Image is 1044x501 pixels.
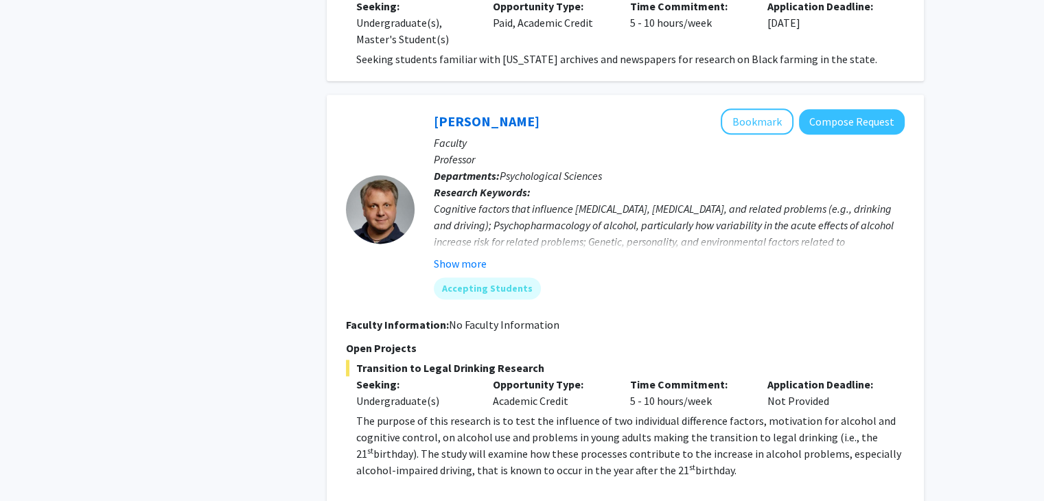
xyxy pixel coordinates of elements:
p: Faculty [434,135,905,151]
span: birthday). The study will examine how these processes contribute to the increase in alcohol probl... [356,447,901,477]
div: 5 - 10 hours/week [620,376,757,409]
sup: st [367,445,373,456]
span: Transition to Legal Drinking Research [346,360,905,376]
div: Undergraduate(s) [356,393,473,409]
button: Add Denis McCarthy to Bookmarks [721,108,793,135]
b: Departments: [434,169,500,183]
p: Seeking: [356,376,473,393]
span: Seeking students familiar with [US_STATE] archives and newspapers for research on Black farming i... [356,52,877,66]
p: Time Commitment: [630,376,747,393]
sup: st [689,462,695,472]
span: birthday. [695,463,736,477]
p: Opportunity Type: [493,376,610,393]
button: Compose Request to Denis McCarthy [799,109,905,135]
p: Open Projects [346,340,905,356]
iframe: Chat [10,439,58,491]
div: Undergraduate(s), Master's Student(s) [356,14,473,47]
span: No Faculty Information [449,318,559,331]
div: Cognitive factors that influence [MEDICAL_DATA], [MEDICAL_DATA], and related problems (e.g., drin... [434,200,905,266]
div: Not Provided [757,376,894,409]
b: Faculty Information: [346,318,449,331]
span: Psychological Sciences [500,169,602,183]
p: Professor [434,151,905,167]
mat-chip: Accepting Students [434,277,541,299]
div: Academic Credit [483,376,620,409]
button: Show more [434,255,487,272]
span: The purpose of this research is to test the influence of two individual difference factors, motiv... [356,414,896,461]
p: Application Deadline: [767,376,884,393]
a: [PERSON_NAME] [434,113,540,130]
b: Research Keywords: [434,185,531,199]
